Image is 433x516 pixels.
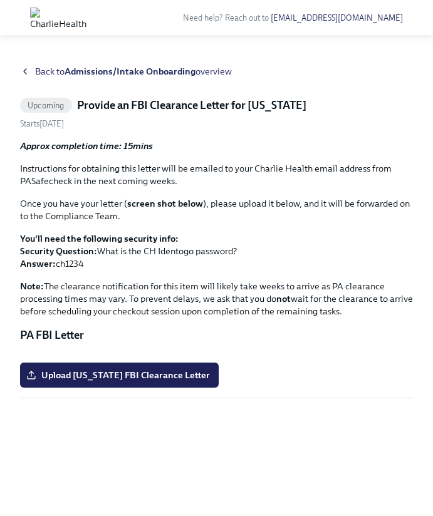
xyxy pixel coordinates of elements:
p: What is the CH Identogo password? ch1234 [20,232,413,270]
a: [EMAIL_ADDRESS][DOMAIN_NAME] [271,13,403,23]
span: Upload [US_STATE] FBI Clearance Letter [29,369,210,381]
span: Upcoming [20,101,72,110]
label: Upload [US_STATE] FBI Clearance Letter [20,363,219,388]
p: Instructions for obtaining this letter will be emailed to your Charlie Health email address from ... [20,162,413,187]
a: Back toAdmissions/Intake Onboardingoverview [20,65,413,78]
p: The clearance notification for this item will likely take weeks to arrive as PA clearance process... [20,280,413,317]
strong: Admissions/Intake Onboarding [65,66,196,77]
strong: You'll need the following security info: [20,233,179,244]
p: Once you have your letter ( ), please upload it below, and it will be forwarded on to the Complia... [20,197,413,222]
h5: Provide an FBI Clearance Letter for [US_STATE] [77,98,306,113]
span: Back to overview [35,65,232,78]
p: PA FBI Letter [20,328,413,343]
strong: Note: [20,281,44,292]
span: Need help? Reach out to [183,13,403,23]
strong: not [276,293,291,304]
strong: screen shot below [127,198,203,209]
strong: Approx completion time: 15mins [20,140,153,152]
span: Monday, October 20th 2025, 9:00 am [20,119,64,128]
img: CharlieHealth [30,8,86,28]
strong: Answer: [20,258,56,269]
strong: Security Question: [20,245,97,257]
